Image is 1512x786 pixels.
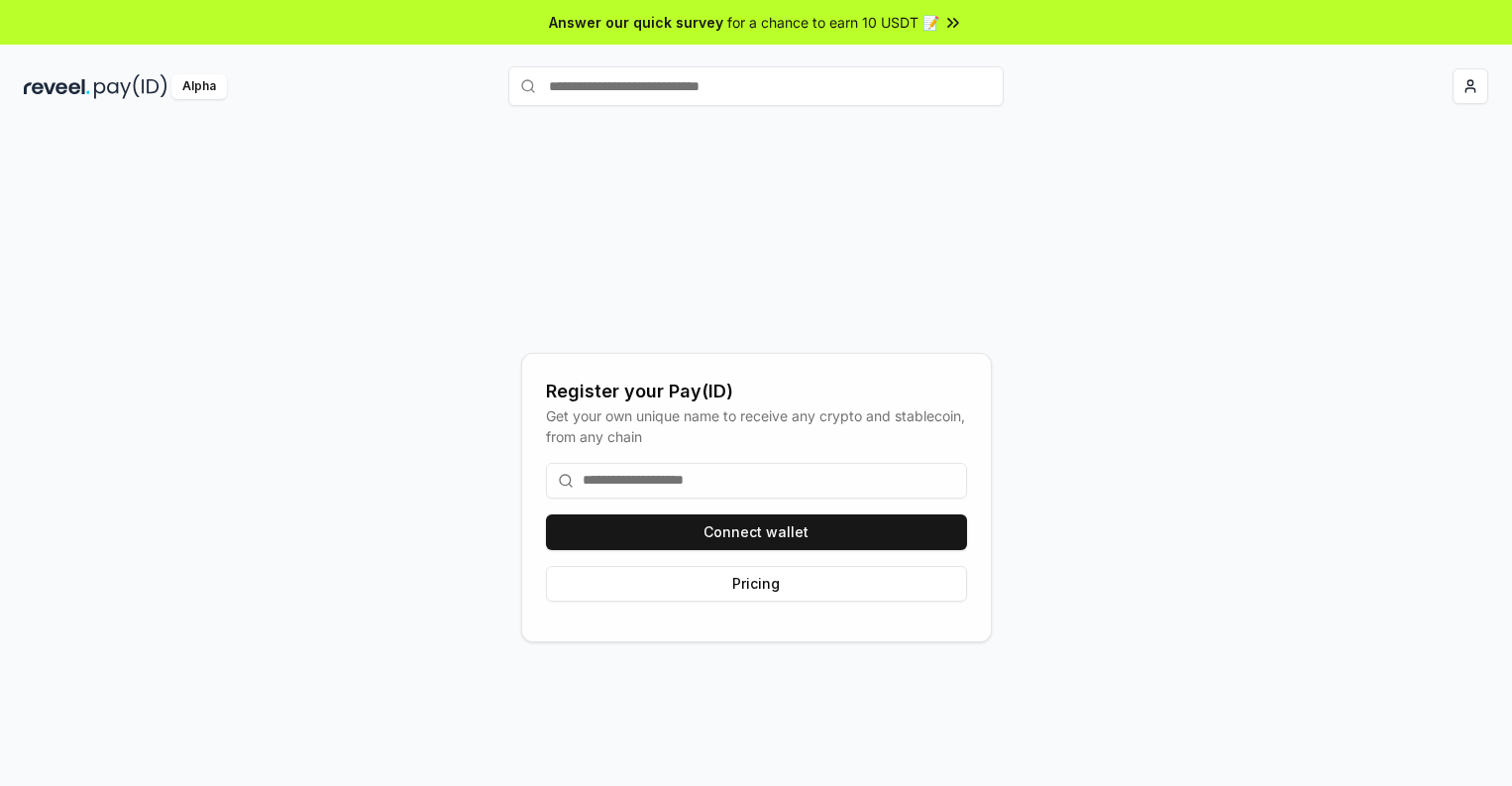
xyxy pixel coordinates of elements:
div: Register your Pay(ID) [546,378,967,405]
img: pay_id [94,74,167,99]
div: Get your own unique name to receive any crypto and stablecoin, from any chain [546,405,967,447]
button: Connect wallet [546,514,967,550]
button: Pricing [546,566,967,602]
span: for a chance to earn 10 USDT 📝 [727,12,939,33]
div: Alpha [171,74,227,99]
span: Answer our quick survey [549,12,723,33]
img: reveel_dark [24,74,90,99]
